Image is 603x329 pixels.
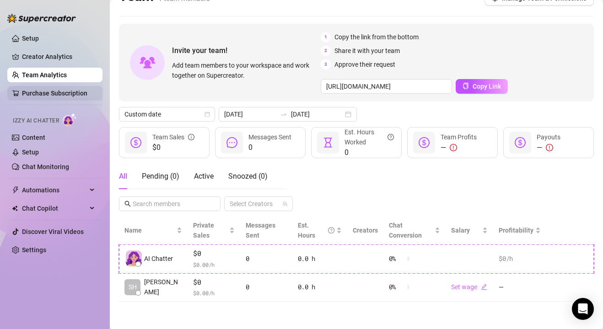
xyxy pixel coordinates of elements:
[246,254,287,264] div: 0
[450,144,457,151] span: exclamation-circle
[473,83,501,90] span: Copy Link
[246,282,287,292] div: 0
[248,133,291,141] span: Messages Sent
[298,220,334,240] div: Est. Hours
[124,201,131,207] span: search
[481,284,487,290] span: edit
[572,298,594,320] div: Open Intercom Messenger
[419,137,430,148] span: dollar-circle
[537,133,560,141] span: Payouts
[22,201,87,216] span: Chat Copilot
[126,250,142,266] img: izzy-ai-chatter-avatar-DDCN_rTZ.svg
[188,132,194,142] span: info-circle
[334,46,400,56] span: Share it with your team
[323,137,334,148] span: hourglass
[124,225,175,235] span: Name
[22,134,45,141] a: Content
[124,107,210,121] span: Custom date
[13,117,59,125] span: Izzy AI Chatter
[22,246,46,254] a: Settings
[172,45,321,56] span: Invite your team!
[515,137,526,148] span: dollar-circle
[463,83,469,89] span: copy
[194,172,214,180] span: Active
[334,59,395,69] span: Approve their request
[493,273,546,302] td: —
[205,111,210,117] span: calendar
[345,147,394,158] span: 0
[193,260,235,269] span: $ 0.00 /h
[388,127,394,147] span: question-circle
[389,222,422,239] span: Chat Conversion
[389,254,404,264] span: 0 %
[546,144,553,151] span: exclamation-circle
[119,217,188,244] th: Name
[345,127,394,147] div: Est. Hours Worked
[456,79,508,94] button: Copy Link
[142,171,179,182] div: Pending ( 0 )
[22,35,39,42] a: Setup
[298,254,342,264] div: 0.0 h
[129,282,137,292] span: SH
[280,111,287,118] span: to
[226,137,237,148] span: message
[22,90,87,97] a: Purchase Subscription
[22,149,39,156] a: Setup
[282,201,288,207] span: team
[246,222,275,239] span: Messages Sent
[22,163,69,170] a: Chat Monitoring
[441,133,477,141] span: Team Profits
[347,217,383,244] th: Creators
[193,222,214,239] span: Private Sales
[537,142,560,153] div: —
[130,137,141,148] span: dollar-circle
[7,14,76,23] img: logo-BBDzfeDw.svg
[298,282,342,292] div: 0.0 h
[499,227,533,234] span: Profitability
[133,199,208,209] input: Search members
[280,111,287,118] span: swap-right
[22,71,67,79] a: Team Analytics
[144,254,173,264] span: AI Chatter
[248,142,291,153] span: 0
[12,186,19,194] span: thunderbolt
[224,109,276,119] input: Start date
[193,277,235,288] span: $0
[228,172,268,180] span: Snoozed ( 0 )
[389,282,404,292] span: 0 %
[63,113,77,126] img: AI Chatter
[328,220,334,240] span: question-circle
[451,283,487,291] a: Set wageedit
[152,132,194,142] div: Team Sales
[144,277,182,297] span: [PERSON_NAME]
[172,60,317,80] span: Add team members to your workspace and work together on Supercreator.
[22,228,84,235] a: Discover Viral Videos
[441,142,477,153] div: —
[451,227,470,234] span: Salary
[12,205,18,212] img: Chat Copilot
[321,59,331,69] span: 3
[321,32,331,42] span: 1
[321,46,331,56] span: 2
[193,248,235,259] span: $0
[119,171,127,182] div: All
[334,32,419,42] span: Copy the link from the bottom
[152,142,194,153] span: $0
[22,183,87,197] span: Automations
[22,49,95,64] a: Creator Analytics
[499,254,541,264] div: $0 /h
[193,288,235,297] span: $ 0.00 /h
[291,109,343,119] input: End date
